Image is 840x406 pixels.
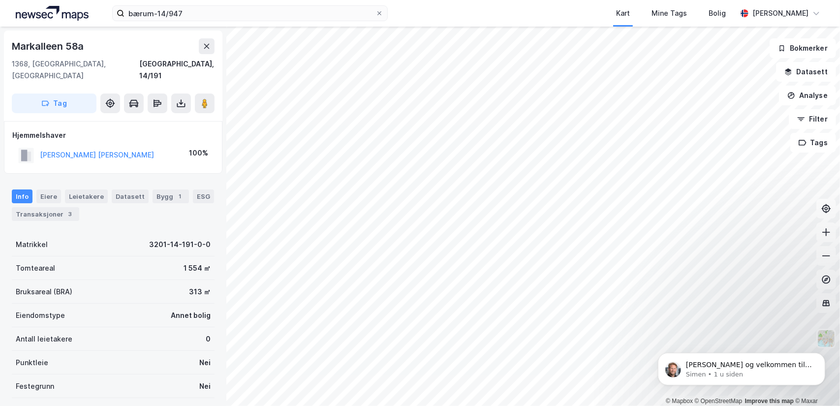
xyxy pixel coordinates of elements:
[752,7,809,19] div: [PERSON_NAME]
[12,129,214,141] div: Hjemmelshaver
[817,329,836,348] img: Z
[12,189,32,203] div: Info
[616,7,630,19] div: Kart
[695,398,743,405] a: OpenStreetMap
[65,209,75,219] div: 3
[16,380,54,392] div: Festegrunn
[745,398,794,405] a: Improve this map
[770,38,836,58] button: Bokmerker
[112,189,149,203] div: Datasett
[652,7,687,19] div: Mine Tags
[193,189,214,203] div: ESG
[149,239,211,250] div: 3201-14-191-0-0
[199,380,211,392] div: Nei
[776,62,836,82] button: Datasett
[139,58,215,82] div: [GEOGRAPHIC_DATA], 14/191
[790,133,836,153] button: Tags
[779,86,836,105] button: Analyse
[65,189,108,203] div: Leietakere
[12,207,79,221] div: Transaksjoner
[16,310,65,321] div: Eiendomstype
[789,109,836,129] button: Filter
[184,262,211,274] div: 1 554 ㎡
[16,239,48,250] div: Matrikkel
[175,191,185,201] div: 1
[643,332,840,401] iframe: Intercom notifications melding
[12,58,139,82] div: 1368, [GEOGRAPHIC_DATA], [GEOGRAPHIC_DATA]
[206,333,211,345] div: 0
[124,6,375,21] input: Søk på adresse, matrikkel, gårdeiere, leietakere eller personer
[16,262,55,274] div: Tomteareal
[199,357,211,369] div: Nei
[16,333,72,345] div: Antall leietakere
[709,7,726,19] div: Bolig
[189,286,211,298] div: 313 ㎡
[153,189,189,203] div: Bygg
[16,357,48,369] div: Punktleie
[36,189,61,203] div: Eiere
[16,286,72,298] div: Bruksareal (BRA)
[171,310,211,321] div: Annet bolig
[12,94,96,113] button: Tag
[12,38,86,54] div: Markalleen 58a
[189,147,208,159] div: 100%
[16,6,89,21] img: logo.a4113a55bc3d86da70a041830d287a7e.svg
[666,398,693,405] a: Mapbox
